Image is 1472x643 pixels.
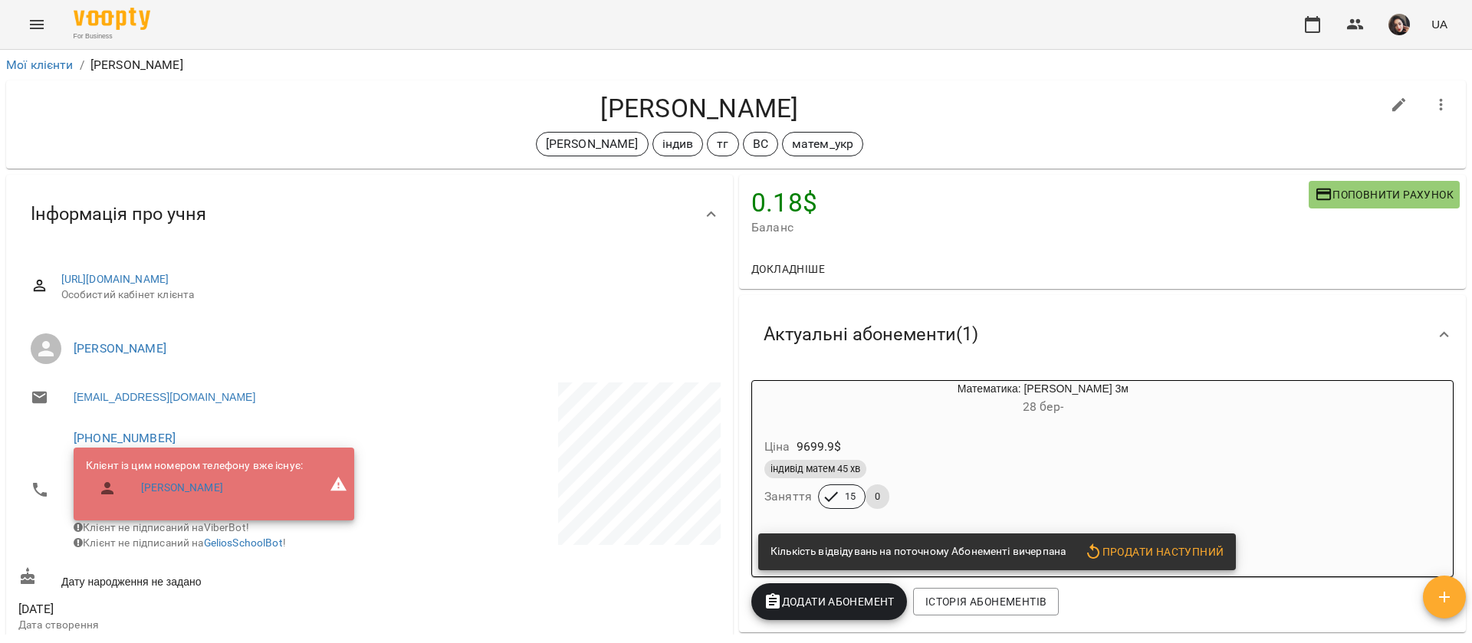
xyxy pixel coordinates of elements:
[1078,538,1230,566] button: Продати наступний
[913,588,1059,615] button: Історія абонементів
[61,273,169,285] a: [URL][DOMAIN_NAME]
[826,381,1260,418] div: Математика: [PERSON_NAME] 3м
[792,135,853,153] p: матем_укр
[61,287,708,303] span: Особистий кабінет клієнта
[74,521,249,533] span: Клієнт не підписаний на ViberBot!
[536,132,649,156] div: [PERSON_NAME]
[141,481,223,496] a: [PERSON_NAME]
[764,323,978,346] span: Актуальні абонементи ( 1 )
[764,486,812,507] h6: Заняття
[652,132,704,156] div: індив
[707,132,738,156] div: тг
[745,255,831,283] button: Докладніше
[18,6,55,43] button: Menu
[836,490,865,504] span: 15
[86,458,303,510] ul: Клієнт із цим номером телефону вже існує:
[546,135,639,153] p: [PERSON_NAME]
[751,260,825,278] span: Докладніше
[782,132,863,156] div: матем_укр
[74,389,255,405] a: [EMAIL_ADDRESS][DOMAIN_NAME]
[15,564,370,592] div: Дату народження не задано
[6,175,733,254] div: Інформація про учня
[6,56,1466,74] nav: breadcrumb
[74,31,150,41] span: For Business
[1425,10,1454,38] button: UA
[80,56,84,74] li: /
[90,56,183,74] p: [PERSON_NAME]
[764,462,866,476] span: індивід матем 45 хв
[74,431,176,445] a: [PHONE_NUMBER]
[1431,16,1447,32] span: UA
[1084,543,1224,561] span: Продати наступний
[18,618,366,633] p: Дата створення
[18,93,1381,124] h4: [PERSON_NAME]
[751,187,1309,218] h4: 0.18 $
[717,135,728,153] p: тг
[74,8,150,30] img: Voopty Logo
[770,538,1066,566] div: Кількість відвідувань на поточному Абонементі вичерпана
[743,132,778,156] div: ВС
[797,438,842,456] p: 9699.9 $
[751,583,907,620] button: Додати Абонемент
[752,381,1260,527] button: Математика: [PERSON_NAME] 3м28 бер- Ціна9699.9$індивід матем 45 хвЗаняття150
[662,135,694,153] p: індив
[31,202,206,226] span: Інформація про учня
[866,490,889,504] span: 0
[752,381,826,418] div: Математика: Індив 3м
[74,341,166,356] a: [PERSON_NAME]
[751,218,1309,237] span: Баланс
[925,592,1046,611] span: Історія абонементів
[1315,185,1454,204] span: Поповнити рахунок
[739,295,1466,374] div: Актуальні абонементи(1)
[6,57,74,72] a: Мої клієнти
[764,592,895,611] span: Додати Абонемент
[1023,399,1063,414] span: 28 бер -
[1388,14,1410,35] img: 415cf204168fa55e927162f296ff3726.jpg
[764,436,790,458] h6: Ціна
[204,536,283,549] a: GeliosSchoolBot
[753,135,768,153] p: ВС
[18,600,366,618] span: [DATE]
[1309,181,1460,208] button: Поповнити рахунок
[74,536,286,549] span: Клієнт не підписаний на !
